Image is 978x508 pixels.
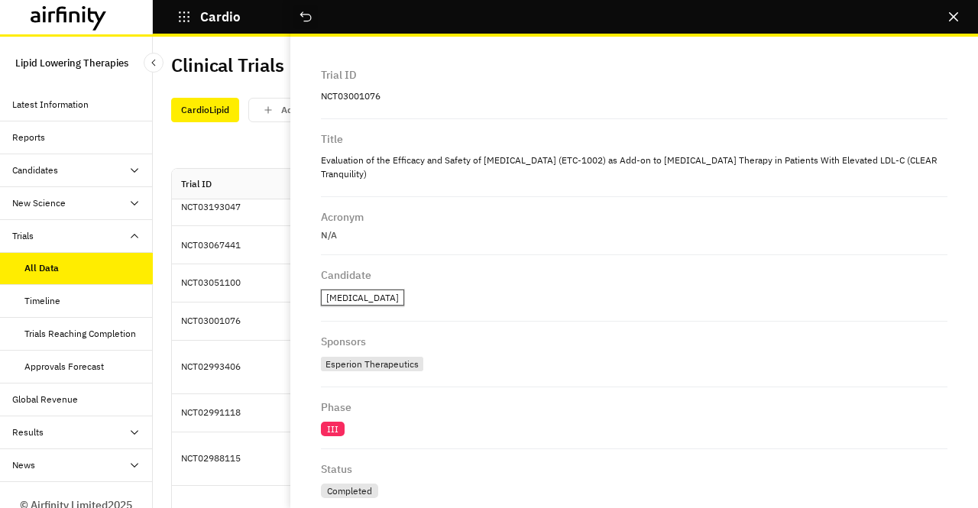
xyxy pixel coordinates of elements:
[171,54,284,76] h2: Clinical Trials
[12,163,58,177] div: Candidates
[321,290,407,304] a: [MEDICAL_DATA]
[321,357,423,371] div: Esperion Therapeutics
[12,425,44,439] div: Results
[200,10,241,24] p: Cardio
[181,405,324,420] p: NCT02991118
[321,334,366,347] div: Sponsors
[321,150,947,184] p: Evaluation of the Efficacy and Safety of [MEDICAL_DATA] (ETC-1002) as Add-on to [MEDICAL_DATA] Th...
[181,359,324,374] p: NCT02993406
[321,131,343,144] div: Title
[321,422,345,436] div: III
[24,360,104,374] div: Approvals Forecast
[12,393,78,406] div: Global Revenue
[171,98,239,122] div: CardioLipid
[144,53,164,73] button: Close Sidebar
[181,451,324,466] p: NCT02988115
[321,209,364,222] div: Acronym
[321,286,947,309] div: Bempedoic acid
[12,229,34,243] div: Trials
[181,199,324,215] p: NCT03193047
[281,105,322,115] p: Add View
[321,86,947,106] p: NCT03001076
[24,261,59,275] div: All Data
[321,461,352,474] div: Status
[321,400,351,413] div: Phase
[321,484,378,498] div: Completed
[12,196,66,210] div: New Science
[248,98,335,122] button: save changes
[24,294,60,308] div: Timeline
[12,458,35,472] div: News
[321,150,947,184] div: Evaluation of the Efficacy and Safety of Bempedoic Acid (ETC-1002) as Add-on to Ezetimibe Therapy...
[321,419,947,436] div: III
[15,49,128,76] p: Lipid Lowering Therapies
[321,267,371,280] div: Candidate
[24,327,136,341] div: Trials Reaching Completion
[181,238,324,253] p: NCT03067441
[321,480,947,498] div: Completed
[177,4,241,30] button: Cardio
[321,228,947,242] p: N/A
[12,131,45,144] div: Reports
[181,275,324,290] p: NCT03051100
[12,98,89,112] div: Latest Information
[321,290,404,306] div: [MEDICAL_DATA]
[321,67,357,80] div: Trial ID
[181,313,324,328] p: NCT03001076
[181,177,212,191] div: Trial ID
[321,353,947,374] div: Esperion Therapeutics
